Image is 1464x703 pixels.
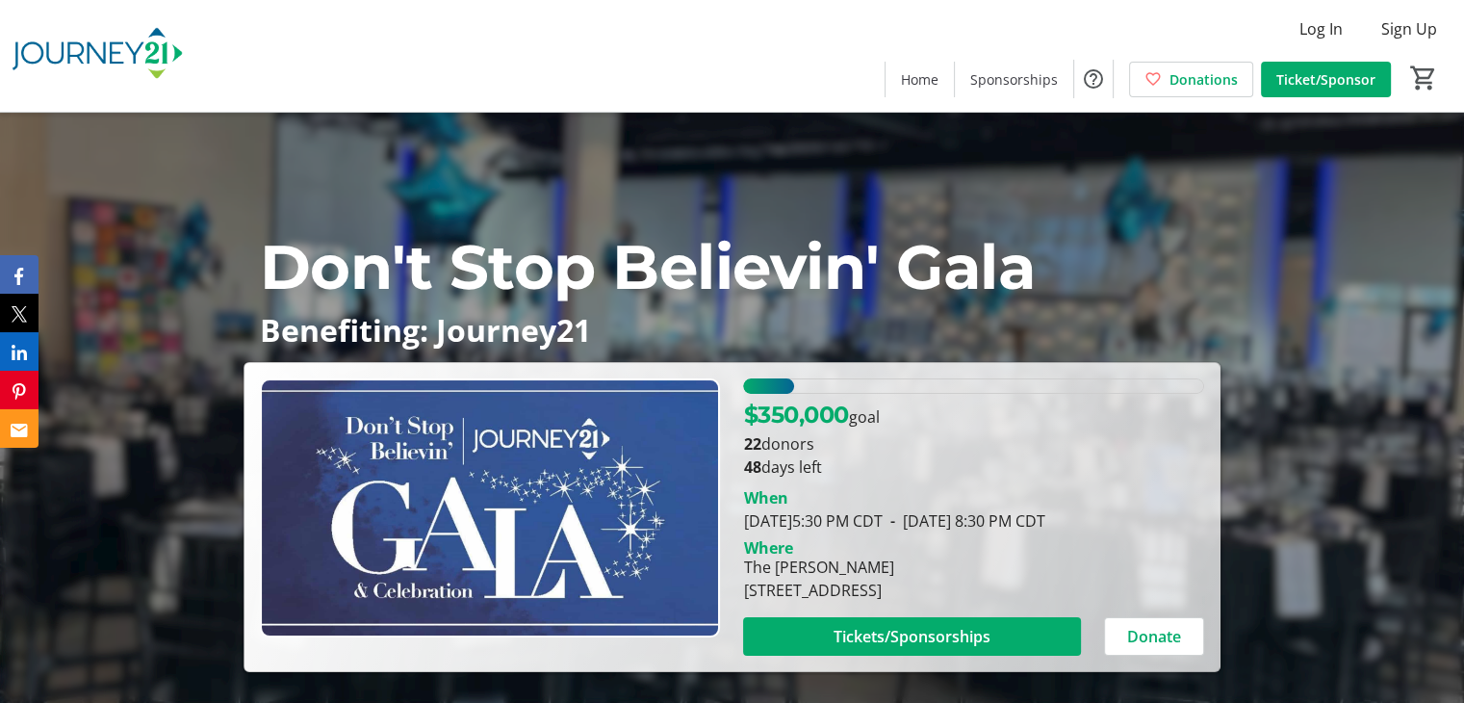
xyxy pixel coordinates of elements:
p: donors [743,432,1203,456]
button: Cart [1406,61,1441,95]
span: Log In [1299,17,1343,40]
button: Tickets/Sponsorships [743,617,1080,656]
p: goal [743,398,879,432]
span: - [882,510,902,532]
p: days left [743,456,1203,479]
div: The [PERSON_NAME] [743,556,893,579]
span: Sign Up [1381,17,1437,40]
a: Sponsorships [955,62,1073,97]
span: [DATE] 8:30 PM CDT [882,510,1044,532]
div: When [743,486,787,509]
img: Campaign CTA Media Photo [260,378,720,638]
div: Where [743,540,792,556]
span: Donations [1169,69,1238,90]
img: Journey21's Logo [12,8,183,104]
span: $350,000 [743,401,848,429]
span: Donate [1127,625,1181,648]
button: Help [1074,60,1113,98]
a: Ticket/Sponsor [1261,62,1391,97]
span: 48 [743,456,760,478]
a: Donations [1129,62,1253,97]
span: Sponsorships [970,69,1058,90]
span: [DATE] 5:30 PM CDT [743,510,882,532]
button: Sign Up [1366,13,1452,44]
p: Benefiting: Journey21 [259,313,1204,347]
button: Donate [1104,617,1204,656]
b: 22 [743,433,760,455]
span: Home [901,69,938,90]
div: 11.033788571428573% of fundraising goal reached [743,378,1203,394]
button: Log In [1284,13,1358,44]
span: Ticket/Sponsor [1276,69,1375,90]
a: Home [886,62,954,97]
div: [STREET_ADDRESS] [743,579,893,602]
span: Tickets/Sponsorships [834,625,990,648]
p: Don't Stop Believin' Gala [259,221,1204,313]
